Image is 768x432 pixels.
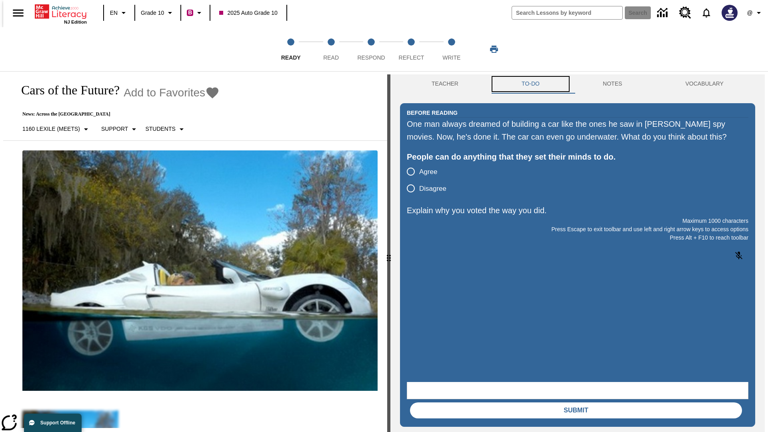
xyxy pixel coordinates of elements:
div: People can do anything that they set their minds to do. [407,150,748,163]
button: Respond step 3 of 5 [348,27,394,71]
span: Disagree [419,184,446,194]
h2: Before Reading [407,108,458,117]
p: 1160 Lexile (Meets) [22,125,80,133]
img: High-tech automobile treading water. [22,150,378,391]
button: Reflect step 4 of 5 [388,27,434,71]
button: Write step 5 of 5 [428,27,475,71]
span: @ [747,9,752,17]
div: poll [407,163,453,197]
button: Scaffolds, Support [98,122,142,136]
span: Grade 10 [141,9,164,17]
button: Open side menu [6,1,30,25]
p: News: Across the [GEOGRAPHIC_DATA] [13,111,220,117]
button: Grade: Grade 10, Select a grade [138,6,178,20]
button: VOCABULARY [654,74,755,94]
div: reading [3,74,387,428]
button: Profile/Settings [742,6,768,20]
button: Select Lexile, 1160 Lexile (Meets) [19,122,94,136]
p: Maximum 1000 characters [407,217,748,225]
span: Support Offline [40,420,75,426]
p: Press Alt + F10 to reach toolbar [407,234,748,242]
button: Support Offline [24,414,82,432]
span: Respond [357,54,385,61]
p: Press Escape to exit toolbar and use left and right arrow keys to access options [407,225,748,234]
button: NOTES [571,74,654,94]
a: Notifications [696,2,717,23]
button: Select a new avatar [717,2,742,23]
span: Add to Favorites [124,86,205,99]
a: Resource Center, Will open in new tab [674,2,696,24]
span: EN [110,9,118,17]
span: Reflect [399,54,424,61]
button: Click to activate and allow voice recognition [729,246,748,265]
button: Language: EN, Select a language [106,6,132,20]
input: search field [512,6,622,19]
div: Press Enter or Spacebar and then press right and left arrow keys to move the slider [387,74,390,432]
button: Teacher [400,74,490,94]
button: Add to Favorites - Cars of the Future? [124,86,220,100]
button: Print [481,42,507,56]
button: Ready step 1 of 5 [268,27,314,71]
button: TO-DO [490,74,571,94]
p: Explain why you voted the way you did. [407,204,748,217]
button: Boost Class color is violet red. Change class color [184,6,207,20]
span: B [188,8,192,18]
h1: Cars of the Future? [13,83,120,98]
div: activity [390,74,765,432]
span: 2025 Auto Grade 10 [219,9,277,17]
span: NJ Edition [64,20,87,24]
img: Avatar [722,5,738,21]
span: Write [442,54,460,61]
div: Instructional Panel Tabs [400,74,755,94]
button: Submit [410,402,742,418]
span: Ready [281,54,301,61]
body: Explain why you voted the way you did. Maximum 1000 characters Press Alt + F10 to reach toolbar P... [3,6,117,14]
div: Home [35,3,87,24]
div: One man always dreamed of building a car like the ones he saw in [PERSON_NAME] spy movies. Now, h... [407,118,748,143]
span: Agree [419,167,437,177]
p: Students [145,125,175,133]
p: Support [101,125,128,133]
button: Read step 2 of 5 [308,27,354,71]
a: Data Center [652,2,674,24]
span: Read [323,54,339,61]
button: Select Student [142,122,189,136]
